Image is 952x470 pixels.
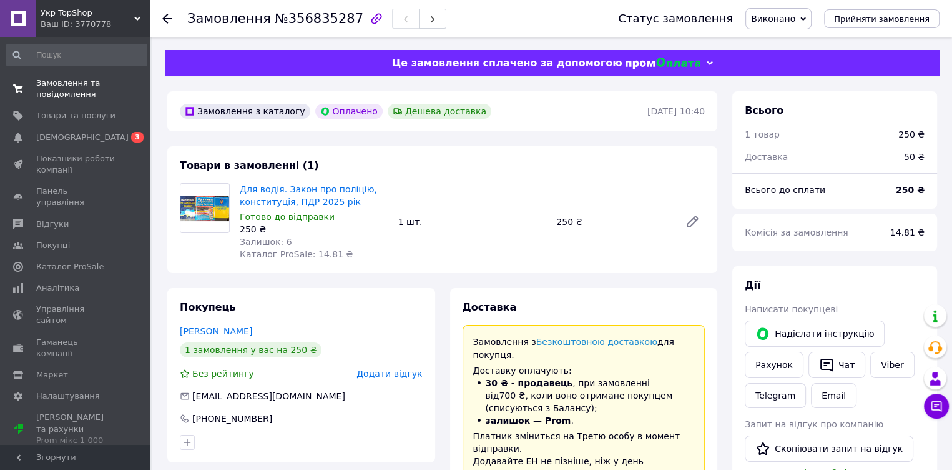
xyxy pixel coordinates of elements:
button: Чат [808,352,865,378]
span: Показники роботи компанії [36,153,115,176]
a: Telegram [745,383,806,408]
button: Чат з покупцем [924,394,949,419]
span: Комісія за замовлення [745,227,848,237]
button: Прийняти замовлення [824,9,940,28]
span: Додати відгук [356,369,422,379]
span: Виконано [751,14,795,24]
img: Для водія. Закон про поліцію, конституція, ПДР 2025 рік [180,196,229,221]
span: 3 [131,132,144,142]
span: Без рейтингу [192,369,254,379]
span: Товари в замовленні (1) [180,159,319,171]
div: [PHONE_NUMBER] [191,412,273,425]
b: 250 ₴ [896,185,925,195]
div: Замовлення з каталогу [180,104,310,119]
span: [EMAIL_ADDRESS][DOMAIN_NAME] [192,391,345,401]
span: Запит на відгук про компанію [745,419,883,429]
span: Відгуки [36,219,69,230]
span: 14.81 ₴ [890,227,925,237]
span: №356835287 [275,11,363,26]
div: Prom мікс 1 000 [36,435,115,446]
div: 1 замовлення у вас на 250 ₴ [180,342,321,357]
button: Рахунок [745,352,803,378]
span: Панель управління [36,186,115,208]
span: Готово до відправки [240,212,335,222]
span: Маркет [36,369,68,381]
a: Редагувати [680,209,705,234]
a: Для водія. Закон про поліцію, конституція, ПДР 2025 рік [240,184,377,207]
span: Аналітика [36,282,79,294]
span: Всього [745,104,783,116]
img: evopay logo [626,57,700,69]
button: Email [811,383,856,408]
a: Безкоштовною доставкою [536,337,657,347]
li: , при замовленні від 700 ₴ , коли воно отримане покупцем (списуються з Балансу); [473,377,695,414]
div: Ваш ID: 3770778 [41,19,150,30]
span: Покупці [36,240,70,251]
span: Управління сайтом [36,304,115,326]
div: 250 ₴ [551,213,675,231]
input: Пошук [6,44,147,66]
button: Скопіювати запит на відгук [745,436,913,462]
span: Каталог ProSale: 14.81 ₴ [240,249,353,259]
span: Доставка [745,152,788,162]
div: 250 ₴ [898,128,925,141]
b: 30 ₴ - продавець [486,378,573,388]
time: [DATE] 10:40 [647,106,705,116]
span: Всього до сплати [745,185,825,195]
li: . [473,414,695,427]
span: Налаштування [36,391,100,402]
span: Прийняти замовлення [834,14,930,24]
a: Viber [870,352,914,378]
span: Дії [745,279,760,291]
b: залишок — Prom [486,416,571,426]
div: 1 шт. [393,213,552,231]
div: Статус замовлення [618,12,733,25]
div: Дешева доставка [388,104,491,119]
span: Гаманець компанії [36,337,115,359]
span: [PERSON_NAME] та рахунки [36,412,115,446]
span: Залишок: 6 [240,237,292,247]
span: 1 товар [745,129,780,139]
span: Покупець [180,301,236,313]
span: Написати покупцеві [745,304,838,314]
div: Оплачено [315,104,383,119]
div: 250 ₴ [240,223,388,236]
span: [DEMOGRAPHIC_DATA] [36,132,129,143]
span: Товари та послуги [36,110,115,121]
button: Надіслати інструкцію [745,321,885,347]
a: [PERSON_NAME] [180,326,252,336]
p: Замовлення з для покупця. [473,336,695,361]
span: Замовлення та повідомлення [36,77,115,100]
div: 50 ₴ [896,143,932,171]
span: Каталог ProSale [36,261,104,272]
span: Доставка [463,301,517,313]
span: Укр TopShop [41,7,134,19]
span: Замовлення [187,11,271,26]
span: Це замовлення сплачено за допомогою [391,57,622,69]
div: Повернутися назад [162,12,172,25]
